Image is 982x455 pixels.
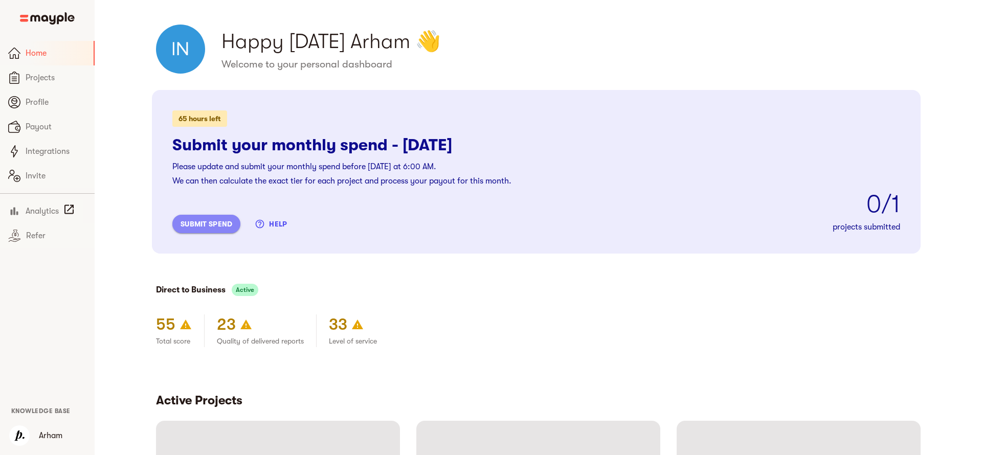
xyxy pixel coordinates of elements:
[221,27,921,56] h3: Happy [DATE] Arham 👋
[257,218,287,230] span: help
[39,429,62,442] p: Arham
[156,392,921,408] h5: Active Projects
[11,407,71,415] span: Knowledge Base
[20,12,75,25] img: Main logo
[156,25,205,74] img: Arham Khan
[181,218,232,230] span: submit spend
[26,230,86,242] span: Refer
[26,145,86,157] span: Integrations
[329,335,377,347] p: Level of service
[221,58,921,71] h6: Welcome to your personal dashboard
[156,283,226,297] button: Direct to Business
[26,121,86,133] span: Payout
[537,188,901,221] h2: 0 / 1
[156,335,192,347] p: Total score
[26,170,86,182] span: Invite
[3,419,36,452] button: User Menu
[9,425,30,446] img: idDKsKlPQZK9g5ZpWdh8
[253,219,291,227] a: help
[172,215,240,233] button: submit spend
[172,110,227,127] p: 65 hours left
[26,72,86,84] span: Projects
[26,96,86,108] span: Profile
[232,284,258,296] span: Active
[172,135,900,155] h4: Submit your monthly spend - [DATE]
[26,47,85,59] span: Home
[537,221,901,233] p: projects submitted
[217,335,304,347] p: Quality of delivered reports
[253,215,291,233] button: help
[217,314,236,335] h4: 23
[11,406,71,415] a: Knowledge Base
[329,314,347,335] h4: 33
[232,284,258,296] div: This program is active. You will be assigned new clients.
[156,314,175,335] h4: 55
[26,205,59,217] span: Analytics
[172,160,900,188] h6: Please update and submit your monthly spend before [DATE] at 6:00 AM. We can then calculate the e...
